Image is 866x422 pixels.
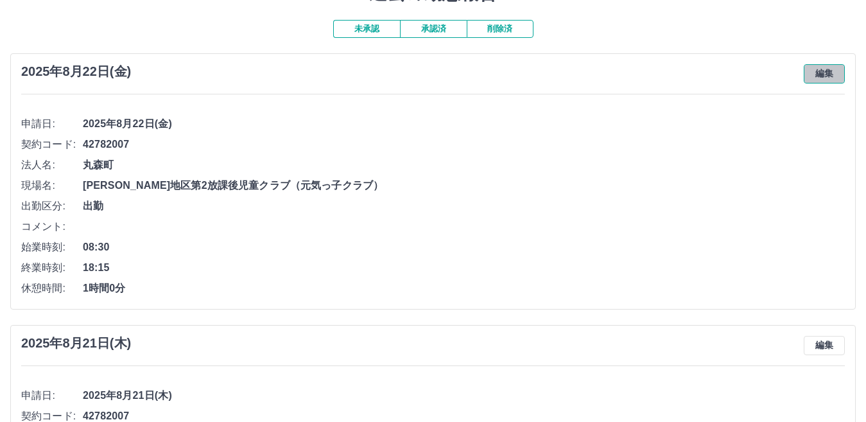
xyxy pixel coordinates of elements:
span: 08:30 [83,240,845,255]
button: 削除済 [467,20,533,38]
button: 承認済 [400,20,467,38]
span: 契約コード: [21,137,83,152]
span: 申請日: [21,116,83,132]
button: 編集 [804,336,845,355]
span: 18:15 [83,260,845,276]
button: 編集 [804,64,845,84]
span: 終業時刻: [21,260,83,276]
span: コメント: [21,219,83,234]
span: 2025年8月22日(金) [83,116,845,132]
h3: 2025年8月22日(金) [21,64,131,79]
span: 法人名: [21,157,83,173]
span: 1時間0分 [83,281,845,296]
span: 2025年8月21日(木) [83,388,845,403]
span: [PERSON_NAME]地区第2放課後児童クラブ（元気っ子クラブ） [83,178,845,193]
span: 丸森町 [83,157,845,173]
span: 出勤区分: [21,198,83,214]
h3: 2025年8月21日(木) [21,336,131,351]
button: 未承認 [333,20,400,38]
span: 出勤 [83,198,845,214]
span: 始業時刻: [21,240,83,255]
span: 42782007 [83,137,845,152]
span: 休憩時間: [21,281,83,296]
span: 現場名: [21,178,83,193]
span: 申請日: [21,388,83,403]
